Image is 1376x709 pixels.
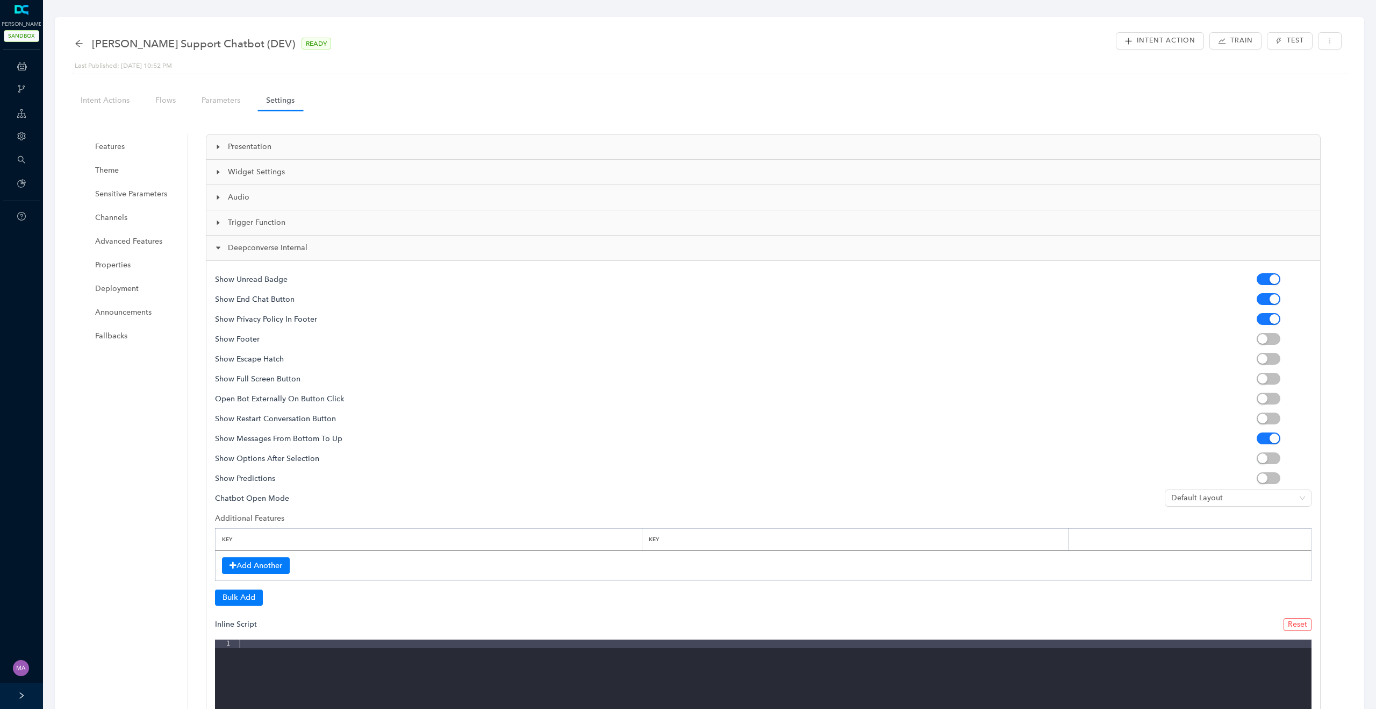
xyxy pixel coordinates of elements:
[215,429,1257,449] h5: Show messages from bottom to up
[215,409,1257,429] h5: Show Restart conversation Button
[215,270,1257,289] h5: Show Unread Badge
[1318,32,1342,49] button: more
[215,309,1257,329] h5: Show Privacy Policy in Footer
[193,90,249,110] a: Parameters
[1230,36,1253,46] span: Train
[215,169,221,175] span: caret-right
[95,254,176,276] span: Properties
[215,219,221,226] span: caret-right
[13,660,29,676] img: 261dd2395eed1481b052019273ba48bf
[95,207,176,229] span: Channels
[228,166,1311,178] span: Widget Settings
[228,217,1311,229] span: Trigger Function
[215,640,237,648] div: 1
[215,488,1165,508] h5: Chatbot Open Mode
[17,179,26,188] span: pie-chart
[215,245,221,251] span: caret-right
[228,141,1311,153] span: Presentation
[75,39,83,48] span: arrow-left
[95,325,176,347] span: Fallbacks
[215,449,1257,469] h5: Show options after selection
[95,183,176,205] span: Sensitive Parameters
[95,278,176,300] span: Deployment
[215,329,1257,349] h5: Show Footer
[302,38,331,49] span: READY
[1218,37,1226,45] span: stock
[17,132,26,140] span: setting
[228,242,1311,254] span: Deepconverse Internal
[215,369,1257,389] h5: Show Full Screen Button
[215,144,221,150] span: caret-right
[1288,619,1307,630] span: Reset
[215,194,221,201] span: caret-right
[1267,32,1312,49] button: thunderboltTest
[4,30,39,42] span: SANDBOX
[17,155,26,164] span: search
[147,90,184,110] a: Flows
[215,389,1257,409] h5: Open Bot Externally on Button Click
[228,192,1311,203] span: Audio
[1275,38,1282,44] span: thunderbolt
[1137,36,1195,46] span: Intent Action
[95,160,176,181] span: Theme
[72,90,138,110] a: Intent Actions
[17,212,26,221] span: question-circle
[1284,618,1311,631] button: Reset
[1287,36,1304,46] span: Test
[1124,37,1133,45] span: plus
[1209,32,1262,49] button: stock Train
[222,557,290,574] button: Add Another
[95,136,176,158] span: Features
[75,39,83,48] div: back
[92,35,295,52] span: Arlo Support Chatbot (DEV)
[1327,38,1333,44] span: more
[17,84,26,93] span: branches
[215,469,1257,488] h5: Show Predictions
[215,614,257,634] h5: Inline Script
[257,90,303,110] a: Settings
[1171,490,1305,506] span: Default Layout
[215,289,1257,309] h5: Show End Chat Button
[216,528,642,550] th: Key
[75,61,1344,71] div: Last Published: [DATE] 10:52 PM
[215,590,263,606] button: Bulk Add
[95,231,176,252] span: Advanced Features
[215,349,1257,369] h5: Show Escape Hatch
[215,508,284,528] label: Additional Features
[1116,32,1204,49] button: plusIntent Action
[642,528,1069,550] th: Key
[95,302,176,323] span: Announcements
